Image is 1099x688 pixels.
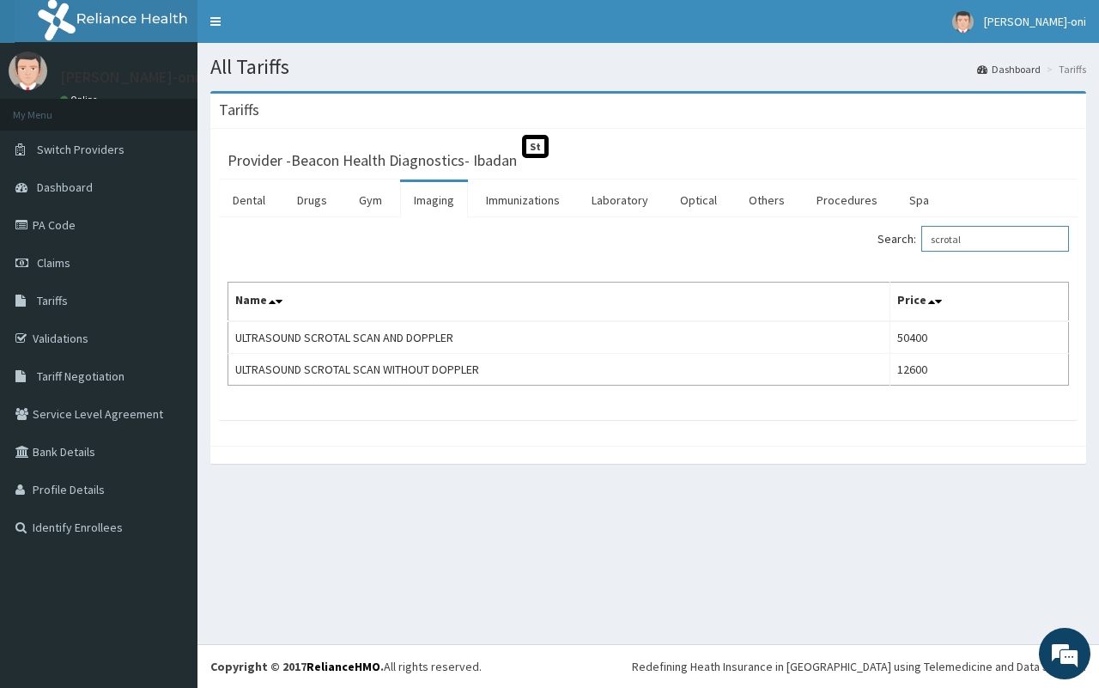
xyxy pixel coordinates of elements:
span: [PERSON_NAME]-oni [984,14,1086,29]
span: St [522,135,549,158]
span: Dashboard [37,180,93,195]
a: Optical [666,182,731,218]
a: Gym [345,182,396,218]
span: We're online! [100,216,237,390]
td: 50400 [890,321,1069,354]
li: Tariffs [1042,62,1086,76]
div: Chat with us now [89,96,288,119]
span: Tariffs [37,293,68,308]
h1: All Tariffs [210,56,1086,78]
span: Tariff Negotiation [37,368,124,384]
td: 12600 [890,354,1069,386]
textarea: Type your message and hit 'Enter' [9,469,327,529]
th: Name [228,283,890,322]
h3: Provider - Beacon Health Diagnostics- Ibadan [228,153,517,168]
a: RelianceHMO [307,659,380,674]
div: Redefining Heath Insurance in [GEOGRAPHIC_DATA] using Telemedicine and Data Science! [632,658,1086,675]
a: Others [735,182,798,218]
a: Laboratory [578,182,662,218]
a: Online [60,94,101,106]
span: Switch Providers [37,142,124,157]
a: Dashboard [977,62,1041,76]
a: Drugs [283,182,341,218]
img: User Image [952,11,974,33]
td: ULTRASOUND SCROTAL SCAN WITHOUT DOPPLER [228,354,890,386]
a: Dental [219,182,279,218]
td: ULTRASOUND SCROTAL SCAN AND DOPPLER [228,321,890,354]
p: [PERSON_NAME]-oni [60,70,198,85]
img: User Image [9,52,47,90]
a: Procedures [803,182,891,218]
h3: Tariffs [219,102,259,118]
a: Immunizations [472,182,574,218]
input: Search: [921,226,1069,252]
a: Spa [896,182,943,218]
label: Search: [877,226,1069,252]
div: Minimize live chat window [282,9,323,50]
img: d_794563401_company_1708531726252_794563401 [32,86,70,129]
strong: Copyright © 2017 . [210,659,384,674]
a: Imaging [400,182,468,218]
footer: All rights reserved. [197,644,1099,688]
span: Claims [37,255,70,271]
th: Price [890,283,1069,322]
